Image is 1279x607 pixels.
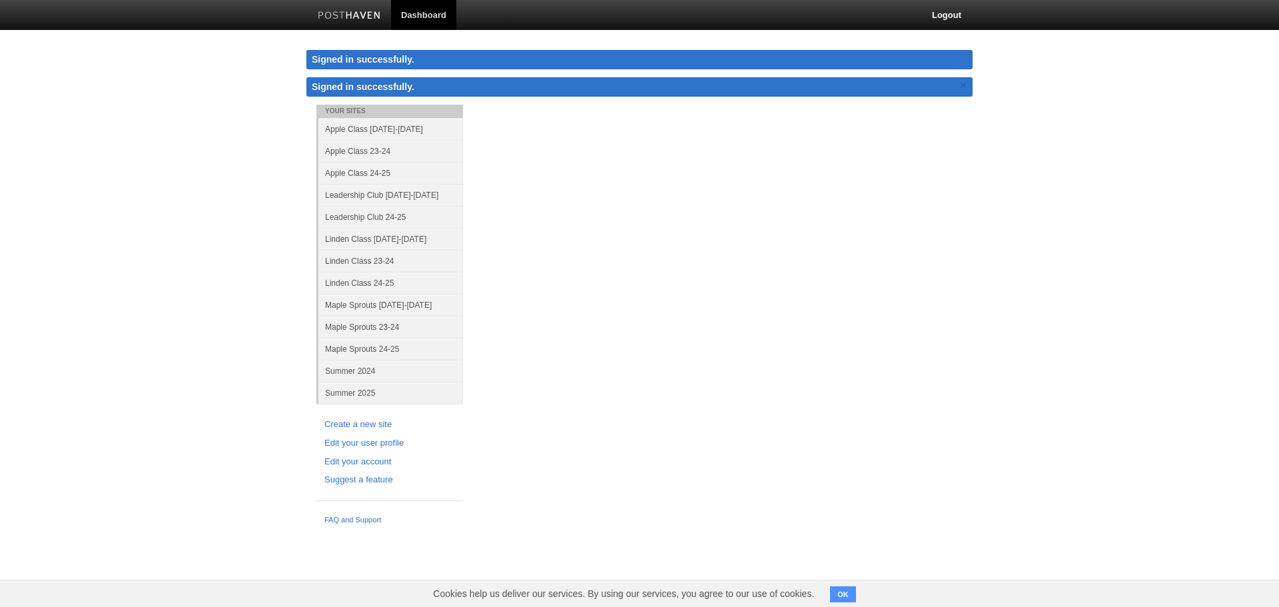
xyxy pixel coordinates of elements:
[324,418,455,432] a: Create a new site
[420,580,827,607] span: Cookies help us deliver our services. By using our services, you agree to our use of cookies.
[318,206,463,228] a: Leadership Club 24-25
[324,514,455,526] a: FAQ and Support
[318,118,463,140] a: Apple Class [DATE]-[DATE]
[318,272,463,294] a: Linden Class 24-25
[318,382,463,404] a: Summer 2025
[318,360,463,382] a: Summer 2024
[318,338,463,360] a: Maple Sprouts 24-25
[318,228,463,250] a: Linden Class [DATE]-[DATE]
[312,81,414,92] span: Signed in successfully.
[318,250,463,272] a: Linden Class 23-24
[318,162,463,184] a: Apple Class 24-25
[324,473,455,487] a: Suggest a feature
[316,105,463,118] li: Your Sites
[318,140,463,162] a: Apple Class 23-24
[957,77,969,94] a: ×
[324,436,455,450] a: Edit your user profile
[306,50,973,69] div: Signed in successfully.
[318,316,463,338] a: Maple Sprouts 23-24
[324,455,455,469] a: Edit your account
[318,294,463,316] a: Maple Sprouts [DATE]-[DATE]
[318,11,381,21] img: Posthaven-bar
[318,184,463,206] a: Leadership Club [DATE]-[DATE]
[830,586,856,602] button: OK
